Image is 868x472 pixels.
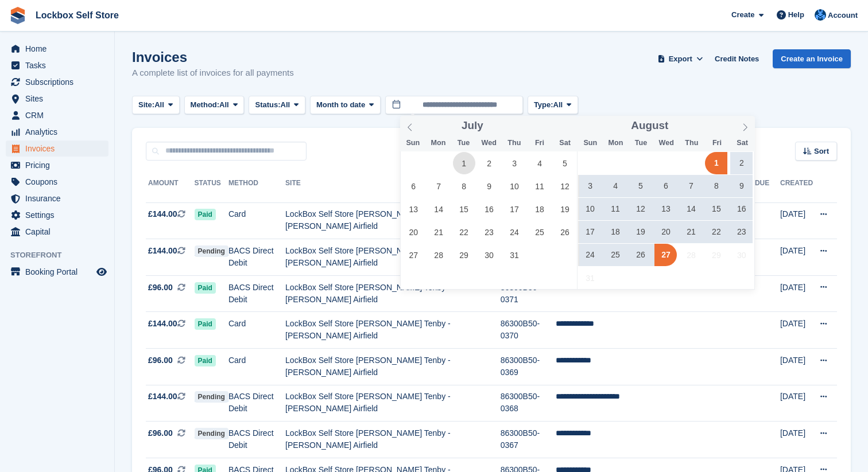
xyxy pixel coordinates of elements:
[604,198,627,220] span: August 11, 2025
[501,312,556,349] td: 86300B50-0370
[31,6,123,25] a: Lockbox Self Store
[780,174,813,203] th: Created
[25,207,94,223] span: Settings
[503,175,526,197] span: July 10, 2025
[680,175,702,197] span: August 7, 2025
[6,124,108,140] a: menu
[630,175,652,197] span: August 5, 2025
[773,49,851,68] a: Create an Invoice
[828,10,858,21] span: Account
[503,221,526,243] span: July 24, 2025
[25,224,94,240] span: Capital
[6,141,108,157] a: menu
[316,99,365,111] span: Month to date
[680,221,702,243] span: August 21, 2025
[705,152,727,174] span: August 1, 2025
[579,267,602,289] span: August 31, 2025
[630,221,652,243] span: August 19, 2025
[281,99,290,111] span: All
[578,139,603,147] span: Sun
[9,7,26,24] img: stora-icon-8386f47178a22dfd0bd8f6a31ec36ba5ce8667c1dd55bd0f319d3a0aa187defe.svg
[451,139,476,147] span: Tue
[503,198,526,220] span: July 17, 2025
[668,120,704,132] input: Year
[6,224,108,240] a: menu
[138,99,154,111] span: Site:
[780,422,813,458] td: [DATE]
[502,139,527,147] span: Thu
[604,244,627,266] span: August 25, 2025
[25,124,94,140] span: Analytics
[501,275,556,312] td: 86300B50-0371
[579,221,602,243] span: August 17, 2025
[528,96,578,115] button: Type: All
[6,57,108,73] a: menu
[478,152,501,174] span: July 2, 2025
[402,244,425,266] span: July 27, 2025
[285,202,501,239] td: LockBox Self Store [PERSON_NAME] Tenby - [PERSON_NAME] Airfield
[705,244,727,266] span: August 29, 2025
[780,385,813,422] td: [DATE]
[255,99,280,111] span: Status:
[6,91,108,107] a: menu
[579,198,602,220] span: August 10, 2025
[501,385,556,422] td: 86300B50-0368
[534,99,553,111] span: Type:
[731,9,754,21] span: Create
[654,221,677,243] span: August 20, 2025
[219,99,229,111] span: All
[679,139,704,147] span: Thu
[228,312,285,349] td: Card
[428,198,450,220] span: July 14, 2025
[453,198,475,220] span: July 15, 2025
[228,202,285,239] td: Card
[228,385,285,422] td: BACS Direct Debit
[669,53,692,65] span: Export
[228,422,285,458] td: BACS Direct Debit
[654,139,679,147] span: Wed
[630,244,652,266] span: August 26, 2025
[780,202,813,239] td: [DATE]
[402,198,425,220] span: July 13, 2025
[552,139,578,147] span: Sat
[148,282,173,294] span: £96.00
[755,174,780,203] th: Due
[25,74,94,90] span: Subscriptions
[25,157,94,173] span: Pricing
[25,107,94,123] span: CRM
[285,239,501,276] td: LockBox Self Store [PERSON_NAME] Tenby - [PERSON_NAME] Airfield
[428,175,450,197] span: July 7, 2025
[780,275,813,312] td: [DATE]
[453,152,475,174] span: July 1, 2025
[730,139,755,147] span: Sat
[148,391,177,403] span: £144.00
[478,244,501,266] span: July 30, 2025
[501,349,556,385] td: 86300B50-0369
[25,190,94,206] span: Insurance
[285,275,501,312] td: LockBox Self Store [PERSON_NAME] Tenby - [PERSON_NAME] Airfield
[501,422,556,458] td: 86300B50-0367
[730,175,753,197] span: August 9, 2025
[25,174,94,190] span: Coupons
[310,96,381,115] button: Month to date
[195,318,216,330] span: Paid
[680,244,702,266] span: August 28, 2025
[478,198,501,220] span: July 16, 2025
[425,139,451,147] span: Mon
[529,198,551,220] span: July 18, 2025
[10,249,114,261] span: Storefront
[6,190,108,206] a: menu
[814,146,829,157] span: Sort
[402,221,425,243] span: July 20, 2025
[148,245,177,257] span: £144.00
[6,174,108,190] a: menu
[195,245,228,257] span: Pending
[628,139,653,147] span: Tue
[285,312,501,349] td: LockBox Self Store [PERSON_NAME] Tenby - [PERSON_NAME] Airfield
[148,427,173,439] span: £96.00
[527,139,552,147] span: Fri
[25,91,94,107] span: Sites
[631,120,668,131] span: August
[195,174,228,203] th: Status
[6,207,108,223] a: menu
